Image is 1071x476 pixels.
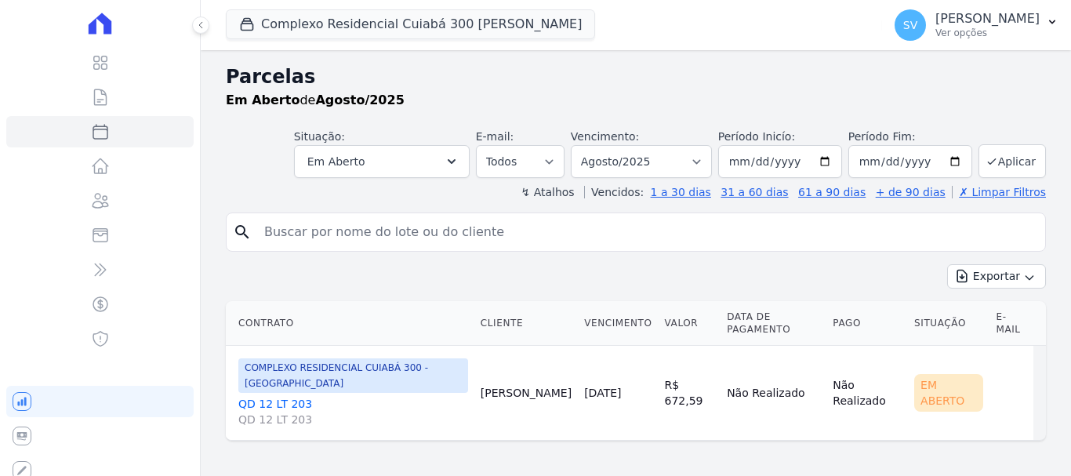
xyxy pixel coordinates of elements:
[989,301,1033,346] th: E-mail
[521,186,574,198] label: ↯ Atalhos
[659,301,721,346] th: Valor
[476,130,514,143] label: E-mail:
[935,27,1040,39] p: Ver opções
[882,3,1071,47] button: SV [PERSON_NAME] Ver opções
[903,20,917,31] span: SV
[233,223,252,242] i: search
[798,186,866,198] a: 61 a 90 dias
[651,186,711,198] a: 1 a 30 dias
[226,301,474,346] th: Contrato
[947,264,1046,289] button: Exportar
[307,152,365,171] span: Em Aberto
[718,130,795,143] label: Período Inicío:
[226,93,300,107] strong: Em Aberto
[226,91,405,110] p: de
[584,186,644,198] label: Vencidos:
[226,63,1046,91] h2: Parcelas
[571,130,639,143] label: Vencimento:
[914,374,983,412] div: Em Aberto
[226,9,595,39] button: Complexo Residencial Cuiabá 300 [PERSON_NAME]
[238,412,468,427] span: QD 12 LT 203
[294,145,470,178] button: Em Aberto
[721,301,826,346] th: Data de Pagamento
[978,144,1046,178] button: Aplicar
[474,346,578,441] td: [PERSON_NAME]
[952,186,1046,198] a: ✗ Limpar Filtros
[721,346,826,441] td: Não Realizado
[876,186,946,198] a: + de 90 dias
[255,216,1039,248] input: Buscar por nome do lote ou do cliente
[826,346,908,441] td: Não Realizado
[584,387,621,399] a: [DATE]
[826,301,908,346] th: Pago
[315,93,404,107] strong: Agosto/2025
[721,186,788,198] a: 31 a 60 dias
[474,301,578,346] th: Cliente
[294,130,345,143] label: Situação:
[908,301,989,346] th: Situação
[238,396,468,427] a: QD 12 LT 203QD 12 LT 203
[848,129,972,145] label: Período Fim:
[578,301,658,346] th: Vencimento
[659,346,721,441] td: R$ 672,59
[935,11,1040,27] p: [PERSON_NAME]
[238,358,468,393] span: COMPLEXO RESIDENCIAL CUIABÁ 300 - [GEOGRAPHIC_DATA]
